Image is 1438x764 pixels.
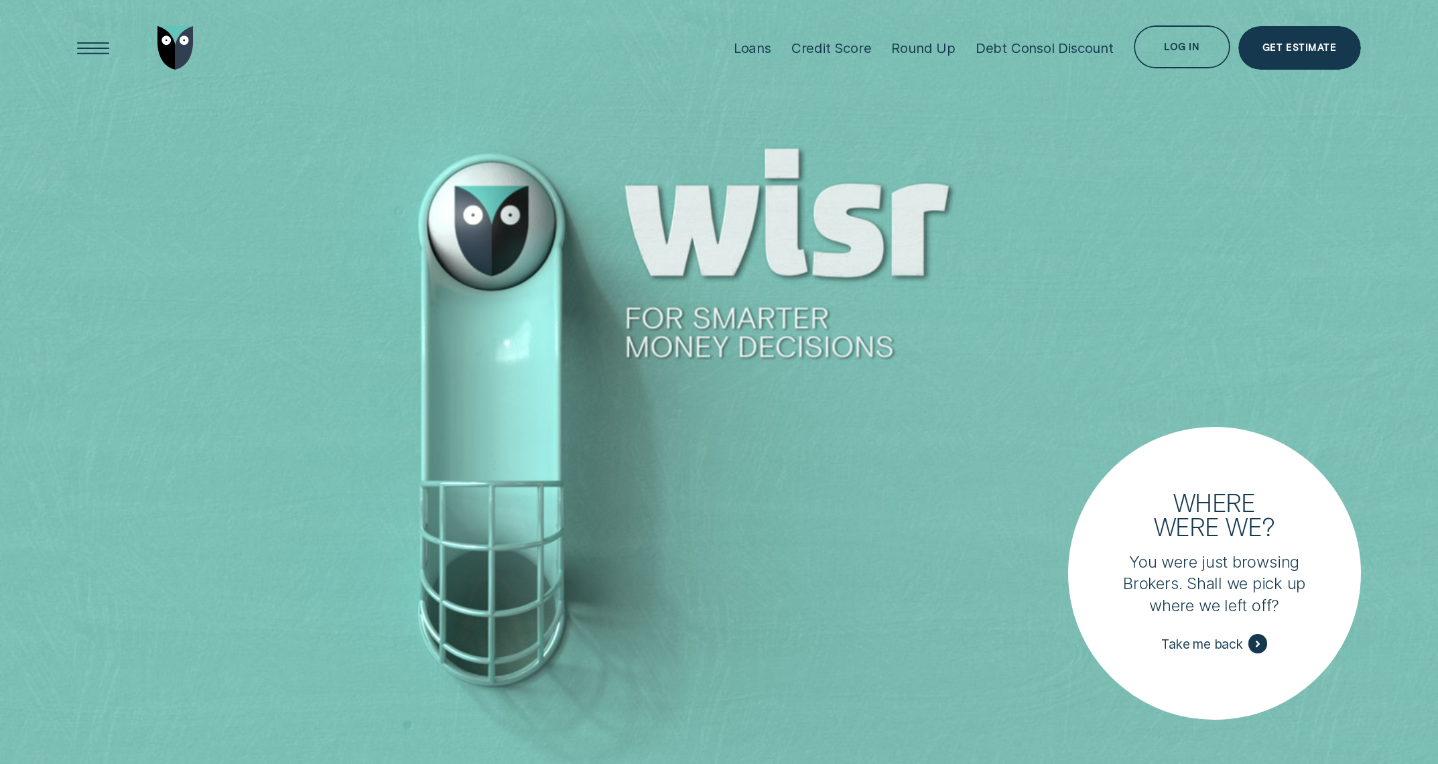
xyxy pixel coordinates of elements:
[1134,25,1230,69] button: Log in
[734,40,771,56] div: Loans
[72,26,115,70] button: Open Menu
[157,26,194,70] img: Wisr
[1161,636,1243,652] span: Take me back
[791,40,872,56] div: Credit Score
[1118,552,1311,617] p: You were just browsing Brokers. Shall we pick up where we left off?
[1068,427,1361,720] a: Where were we?You were just browsing Brokers. Shall we pick up where we left off?Take me back
[976,40,1114,56] div: Debt Consol Discount
[1238,26,1361,70] a: Get Estimate
[891,40,955,56] div: Round Up
[1144,491,1285,538] h3: Where were we?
